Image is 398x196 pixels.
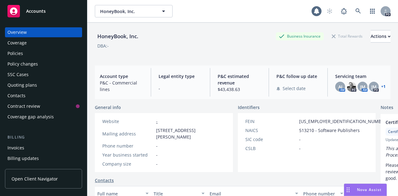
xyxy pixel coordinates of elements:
span: - [299,136,301,143]
div: Policies [7,48,23,58]
a: +1 [381,85,386,89]
a: Coverage [5,38,82,48]
div: Invoices [7,143,24,153]
span: General info [95,104,121,111]
span: Open Client Navigator [12,175,58,182]
span: [STREET_ADDRESS][PERSON_NAME] [156,127,225,140]
a: Accounts [5,2,82,20]
a: Coverage gap analysis [5,112,82,122]
a: Report a Bug [338,5,350,17]
a: Overview [5,27,82,37]
img: photo [346,82,356,92]
span: - [159,85,202,92]
span: AJ [338,84,342,90]
span: Legal entity type [159,73,202,80]
div: SSC Cases [7,70,29,80]
span: Account type [100,73,143,80]
div: Policy changes [7,59,38,69]
div: Coverage gap analysis [7,112,54,122]
div: Billing updates [7,153,39,163]
a: SSC Cases [5,70,82,80]
span: Accounts [26,9,46,14]
span: P&C follow up date [276,73,320,80]
div: Drag to move [344,184,352,196]
span: - [156,143,158,149]
div: Website [102,118,154,125]
div: Mailing address [102,130,154,137]
div: Coverage [7,38,27,48]
span: Servicing team [335,73,386,80]
span: JM [360,84,365,90]
span: JM [371,84,377,90]
div: HoneyBook, Inc. [95,32,141,40]
div: DBA: - [97,43,109,49]
div: Overview [7,27,27,37]
span: 513210 - Software Publishers [299,127,360,134]
span: P&C - Commercial lines [100,80,143,93]
a: Invoices [5,143,82,153]
a: Start snowing [323,5,336,17]
span: Identifiers [238,104,260,111]
div: Billing [5,134,82,140]
a: Switch app [366,5,379,17]
a: Search [352,5,364,17]
span: - [156,161,158,167]
span: - [156,152,158,158]
span: [US_EMPLOYER_IDENTIFICATION_NUMBER] [299,118,388,125]
div: CSLB [245,145,297,152]
div: Business Insurance [276,32,324,40]
span: Notes [381,104,393,112]
div: Actions [371,30,391,42]
a: Policy changes [5,59,82,69]
span: Select date [283,85,306,92]
a: Billing updates [5,153,82,163]
span: P&C estimated revenue [218,73,261,86]
div: SIC code [245,136,297,143]
div: Total Rewards [329,32,366,40]
span: - [299,145,301,152]
a: Policies [5,48,82,58]
button: Nova Assist [344,184,387,196]
div: Year business started [102,152,154,158]
div: Phone number [102,143,154,149]
div: Contacts [7,91,25,101]
div: Quoting plans [7,80,37,90]
div: FEIN [245,118,297,125]
a: Contacts [5,91,82,101]
button: Actions [371,30,391,43]
a: - [156,118,158,124]
div: NAICS [245,127,297,134]
span: $43,438.63 [218,86,261,93]
span: HoneyBook, Inc. [100,8,154,15]
button: HoneyBook, Inc. [95,5,173,17]
a: Contract review [5,101,82,111]
span: Nova Assist [357,187,382,192]
div: Contract review [7,101,40,111]
a: Quoting plans [5,80,82,90]
a: Contacts [95,177,114,184]
div: Company size [102,161,154,167]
